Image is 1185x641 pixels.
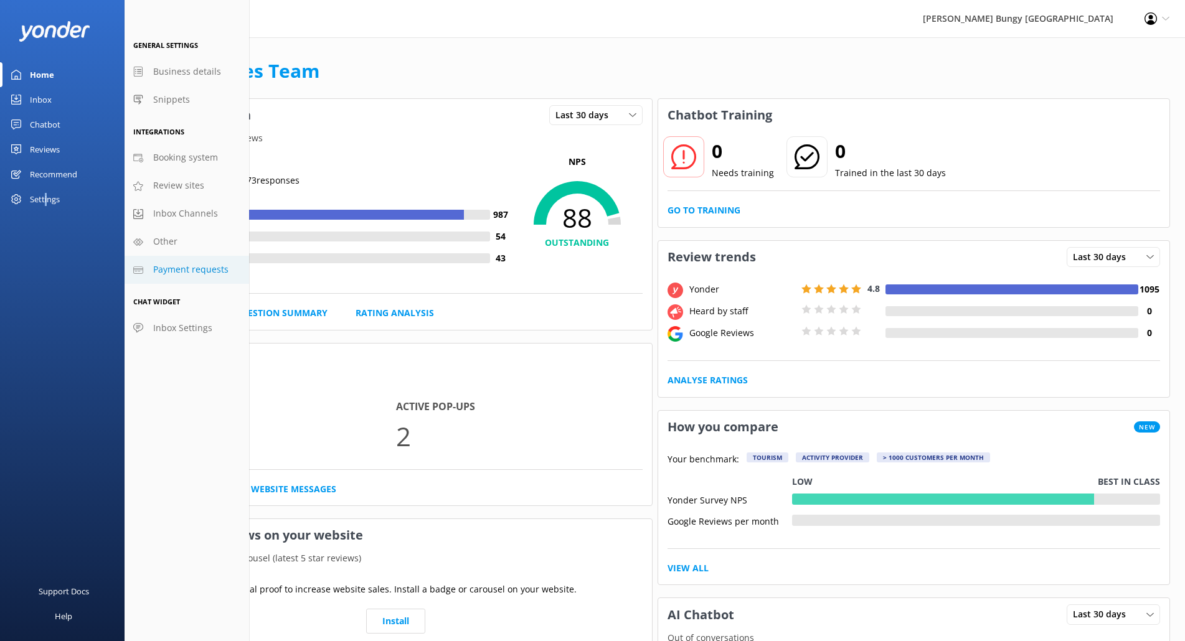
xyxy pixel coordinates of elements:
div: Inbox [30,87,52,112]
span: Business details [153,65,221,78]
p: Your current review carousel (latest 5 star reviews) [140,551,652,565]
div: Yonder [686,283,798,296]
div: Google Reviews [686,326,798,340]
span: Booking system [153,151,218,164]
div: Reviews [30,137,60,162]
a: Install [366,609,425,634]
p: Needs training [712,166,774,180]
span: Last 30 days [555,108,616,122]
span: Payment requests [153,263,229,276]
h4: 0 [1138,326,1160,340]
a: Payment requests [125,256,249,284]
p: In the last 30 days [140,376,652,390]
p: NPS [512,155,643,169]
p: Low [792,475,813,489]
a: Website Messages [251,482,336,496]
p: From all sources of reviews [140,131,652,145]
span: Integrations [133,127,184,136]
h3: Chatbot Training [658,99,781,131]
span: Other [153,235,177,248]
p: 2 [396,415,643,457]
a: Booking system [125,144,249,172]
a: Rating Analysis [356,306,434,320]
a: Business details [125,58,249,86]
a: Inbox Settings [125,314,249,342]
a: View All [668,561,709,575]
div: > 1000 customers per month [877,452,990,462]
span: Last 30 days [1073,250,1133,264]
h4: OUTSTANDING [512,236,643,250]
h3: Website Chat [140,344,652,376]
span: Review sites [153,179,204,192]
p: Your benchmark: [668,452,739,467]
div: Help [55,604,72,629]
span: Inbox Channels [153,207,218,220]
span: 88 [512,202,643,233]
div: Settings [30,187,60,212]
h4: Conversations [149,399,396,415]
a: Go to Training [668,204,740,217]
a: Other [125,228,249,256]
span: General Settings [133,40,198,50]
a: Question Summary [234,306,328,320]
span: Last 30 days [1073,607,1133,621]
div: Chatbot [30,112,60,137]
div: Activity Provider [796,452,869,462]
h5: Rating [149,155,512,169]
h3: Review trends [658,241,765,273]
a: Review sites [125,172,249,200]
h4: 1095 [1138,283,1160,296]
h4: 0 [1138,304,1160,318]
a: Inbox Channels [125,200,249,228]
div: Recommend [30,162,77,187]
p: Trained in the last 30 days [835,166,946,180]
div: Yonder Survey NPS [668,494,792,505]
span: 4.8 [867,283,880,294]
img: yonder-white-logo.png [19,21,90,42]
a: Res Team [230,58,319,83]
h4: 43 [490,251,512,265]
div: Google Reviews per month [668,515,792,526]
h3: How you compare [658,411,788,443]
a: Snippets [125,86,249,114]
h4: 54 [490,230,512,243]
h4: 987 [490,208,512,222]
a: Analyse Ratings [668,373,748,387]
p: Use social proof to increase website sales. Install a badge or carousel on your website. [215,583,577,596]
h2: 0 [835,136,946,166]
p: Best in class [1098,475,1160,489]
span: New [1134,421,1160,433]
div: Heard by staff [686,304,798,318]
h3: Showcase reviews on your website [140,519,652,551]
span: Inbox Settings [153,321,212,335]
span: Snippets [153,93,190,106]
h2: 0 [712,136,774,166]
h4: Active Pop-ups [396,399,643,415]
div: Home [30,62,54,87]
div: Support Docs [39,579,89,604]
span: Chat Widget [133,297,180,306]
p: | 1073 responses [232,174,300,187]
h3: AI Chatbot [658,599,744,631]
div: Tourism [747,452,788,462]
